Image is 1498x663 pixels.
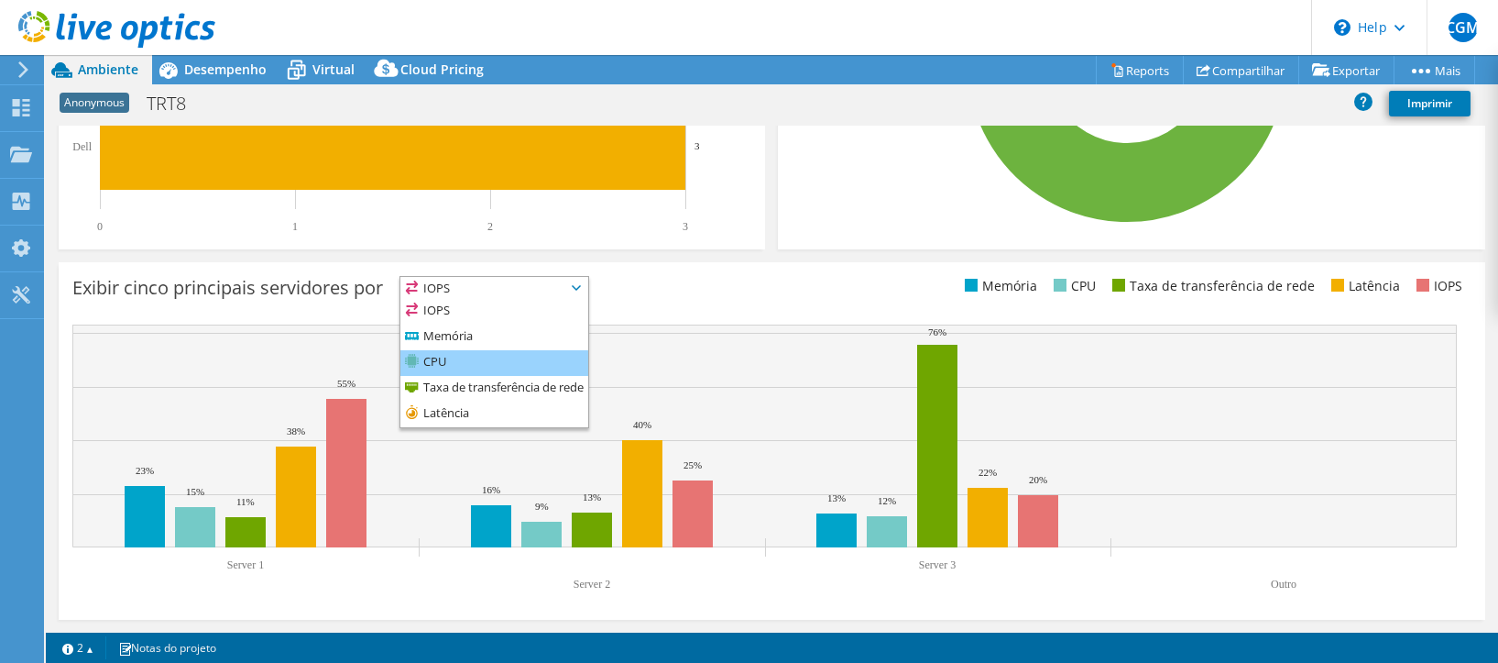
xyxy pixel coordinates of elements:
[1049,276,1096,296] li: CPU
[633,419,651,430] text: 40%
[574,578,610,591] text: Server 2
[1449,13,1478,42] span: CGM
[683,220,688,233] text: 3
[1271,578,1296,591] text: Outro
[49,636,106,659] a: 2
[400,299,588,325] li: IOPS
[487,220,493,233] text: 2
[1029,474,1047,485] text: 20%
[136,465,154,476] text: 23%
[400,402,588,427] li: Latência
[400,350,588,376] li: CPU
[535,501,549,512] text: 9%
[1327,276,1400,296] li: Latência
[105,636,229,659] a: Notas do projeto
[400,325,588,350] li: Memória
[138,94,214,114] h1: TRT8
[928,326,946,337] text: 76%
[1096,56,1184,84] a: Reports
[312,61,355,78] span: Virtual
[60,93,129,113] span: Anonymous
[1334,19,1350,36] svg: \n
[1394,56,1475,84] a: Mais
[694,140,700,151] text: 3
[97,220,103,233] text: 0
[919,558,956,571] text: Server 3
[184,61,267,78] span: Desempenho
[683,459,702,470] text: 25%
[960,276,1037,296] li: Memória
[78,61,138,78] span: Ambiente
[227,558,264,571] text: Server 1
[1298,56,1394,84] a: Exportar
[1183,56,1299,84] a: Compartilhar
[979,467,997,478] text: 22%
[878,495,896,506] text: 12%
[1108,276,1315,296] li: Taxa de transferência de rede
[583,492,601,503] text: 13%
[287,425,305,436] text: 38%
[1389,91,1471,116] a: Imprimir
[337,378,355,389] text: 55%
[400,277,588,299] span: IOPS
[827,492,846,503] text: 13%
[1412,276,1462,296] li: IOPS
[236,496,255,507] text: 11%
[400,61,484,78] span: Cloud Pricing
[400,376,588,402] li: Taxa de transferência de rede
[72,140,92,153] text: Dell
[186,486,204,497] text: 15%
[292,220,298,233] text: 1
[482,484,500,495] text: 16%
